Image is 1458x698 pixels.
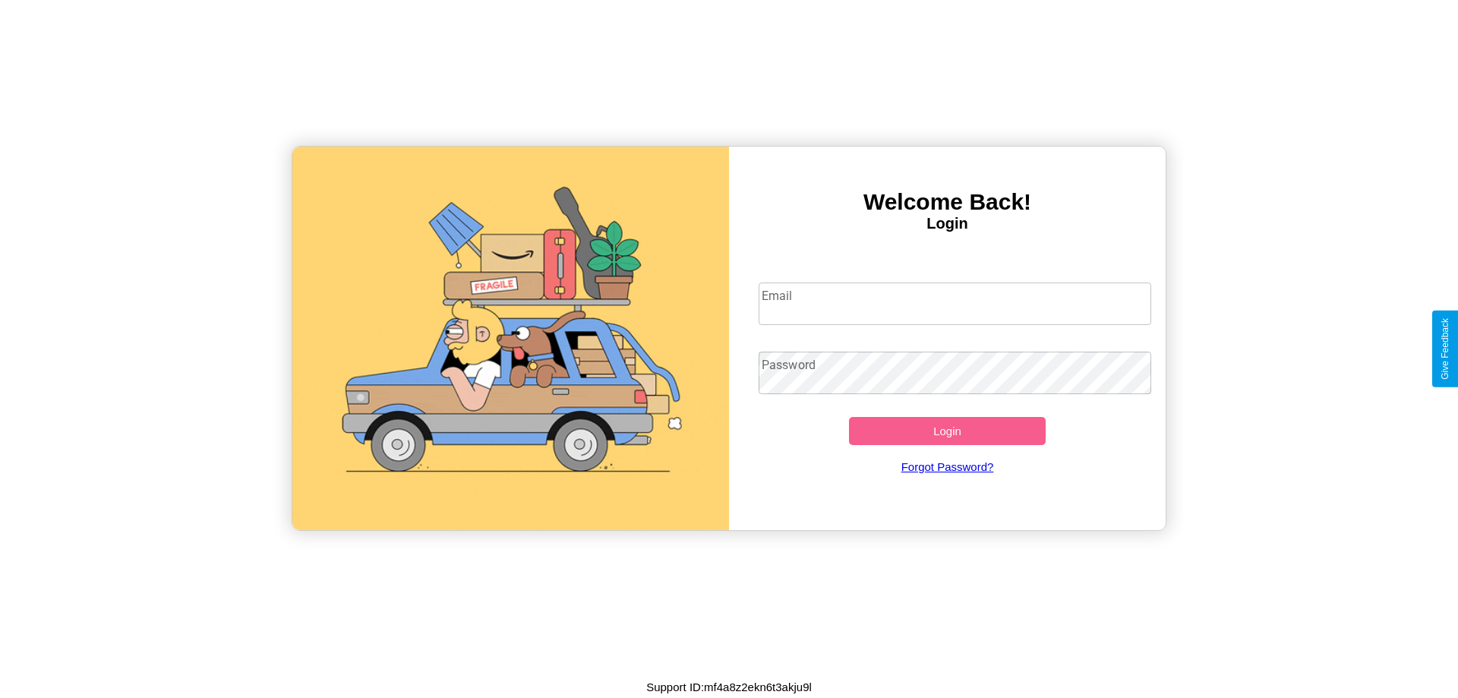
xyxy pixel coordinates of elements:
[729,215,1166,232] h4: Login
[292,147,729,530] img: gif
[646,677,812,697] p: Support ID: mf4a8z2ekn6t3akju9l
[849,417,1046,445] button: Login
[751,445,1144,488] a: Forgot Password?
[729,189,1166,215] h3: Welcome Back!
[1440,318,1450,380] div: Give Feedback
